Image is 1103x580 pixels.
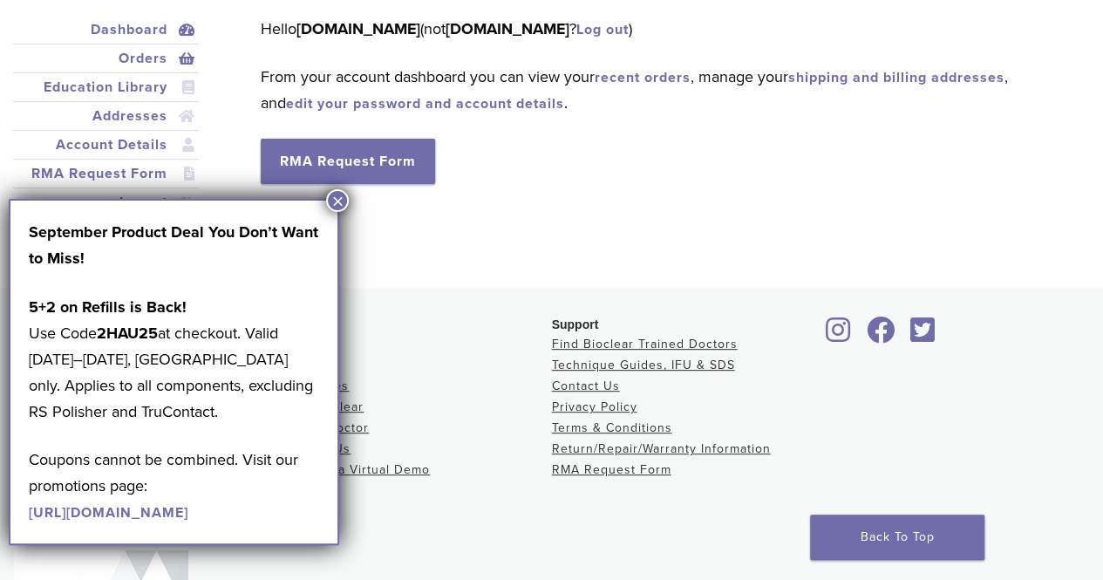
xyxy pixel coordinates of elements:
[552,337,738,351] a: Find Bioclear Trained Doctors
[552,462,671,477] a: RMA Request Form
[820,327,857,345] a: Bioclear
[552,317,599,331] span: Support
[552,420,672,435] a: Terms & Conditions
[17,106,195,126] a: Addresses
[17,19,195,40] a: Dashboard
[861,327,901,345] a: Bioclear
[17,192,195,213] a: Logout
[446,19,569,38] strong: [DOMAIN_NAME]
[296,19,420,38] strong: [DOMAIN_NAME]
[29,504,188,522] a: [URL][DOMAIN_NAME]
[29,294,320,425] p: Use Code at checkout. Valid [DATE]–[DATE], [GEOGRAPHIC_DATA] only. Applies to all components, exc...
[552,379,620,393] a: Contact Us
[261,64,1064,116] p: From your account dashboard you can view your , manage your , and .
[17,77,195,98] a: Education Library
[261,16,1064,42] p: Hello (not ? )
[29,447,320,525] p: Coupons cannot be combined. Visit our promotions page:
[29,222,318,268] strong: September Product Deal You Don’t Want to Miss!
[326,189,349,212] button: Close
[552,358,735,372] a: Technique Guides, IFU & SDS
[97,324,158,343] strong: 2HAU25
[261,139,435,184] a: RMA Request Form
[17,134,195,155] a: Account Details
[595,69,691,86] a: recent orders
[286,95,564,113] a: edit your password and account details
[904,327,941,345] a: Bioclear
[552,441,771,456] a: Return/Repair/Warranty Information
[283,462,430,477] a: Request a Virtual Demo
[810,515,984,560] a: Back To Top
[788,69,1004,86] a: shipping and billing addresses
[29,297,187,317] strong: 5+2 on Refills is Back!
[17,48,195,69] a: Orders
[13,16,199,238] nav: Account pages
[576,21,629,38] a: Log out
[552,399,637,414] a: Privacy Policy
[17,163,195,184] a: RMA Request Form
